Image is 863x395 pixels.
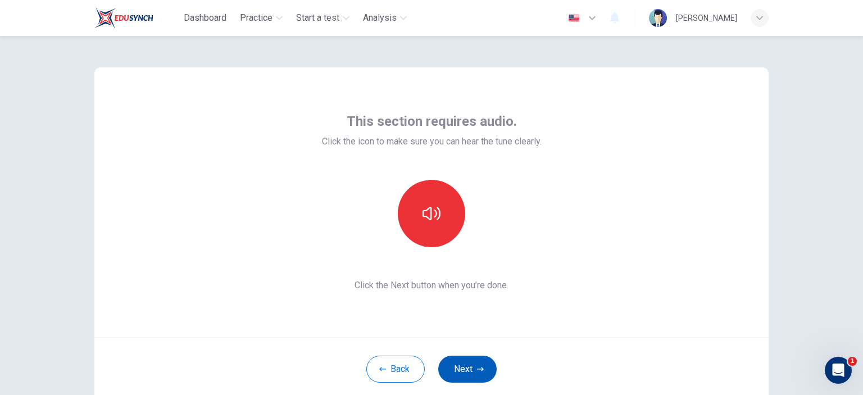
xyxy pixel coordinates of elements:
[292,8,354,28] button: Start a test
[184,11,226,25] span: Dashboard
[825,357,852,384] iframe: Intercom live chat
[322,135,542,148] span: Click the icon to make sure you can hear the tune clearly.
[676,11,737,25] div: [PERSON_NAME]
[235,8,287,28] button: Practice
[366,356,425,383] button: Back
[363,11,397,25] span: Analysis
[94,7,179,29] a: EduSynch logo
[94,7,153,29] img: EduSynch logo
[240,11,272,25] span: Practice
[649,9,667,27] img: Profile picture
[438,356,497,383] button: Next
[358,8,411,28] button: Analysis
[567,14,581,22] img: en
[848,357,857,366] span: 1
[347,112,517,130] span: This section requires audio.
[179,8,231,28] button: Dashboard
[296,11,339,25] span: Start a test
[322,279,542,292] span: Click the Next button when you’re done.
